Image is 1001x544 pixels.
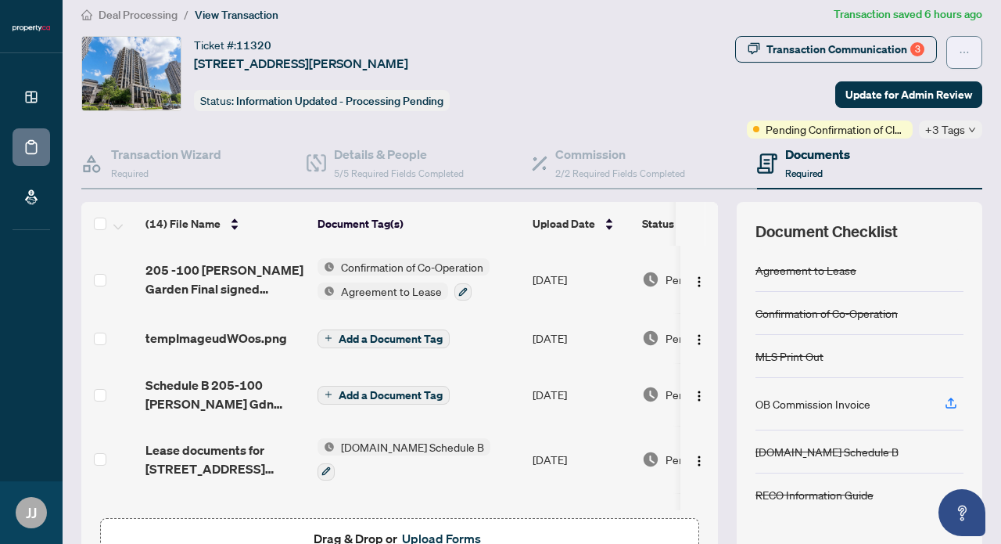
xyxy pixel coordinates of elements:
[785,168,823,179] span: Required
[925,121,965,139] span: +3 Tags
[318,258,335,276] img: Status Icon
[785,145,850,164] h4: Documents
[82,37,181,110] img: IMG-C12436385_1.jpg
[693,333,705,346] img: Logo
[111,168,149,179] span: Required
[642,271,659,288] img: Document Status
[526,426,636,493] td: [DATE]
[835,81,982,108] button: Update for Admin Review
[938,489,985,536] button: Open asap
[755,261,856,279] div: Agreement to Lease
[145,329,287,348] span: tempImageudWOos.png
[755,486,874,503] div: RECO Information Guide
[334,168,464,179] span: 5/5 Required Fields Completed
[642,451,659,468] img: Document Status
[526,202,636,246] th: Upload Date
[755,348,823,365] div: MLS Print Out
[236,38,271,52] span: 11320
[555,145,685,164] h4: Commission
[642,215,674,232] span: Status
[687,382,712,407] button: Logo
[666,386,744,403] span: Pending Review
[959,47,970,58] span: ellipsis
[325,334,332,342] span: plus
[318,384,450,405] button: Add a Document Tag
[145,215,221,232] span: (14) File Name
[766,121,906,138] span: Pending Confirmation of Closing
[339,333,443,344] span: Add a Document Tag
[145,261,305,298] span: 205 -100 [PERSON_NAME] Garden Final signed Offer.pdf
[26,502,37,524] span: JJ
[968,126,976,134] span: down
[526,363,636,426] td: [DATE]
[318,438,490,481] button: Status Icon[DOMAIN_NAME] Schedule B
[533,215,595,232] span: Upload Date
[334,145,464,164] h4: Details & People
[755,443,899,460] div: [DOMAIN_NAME] Schedule B
[526,246,636,313] td: [DATE]
[636,202,769,246] th: Status
[666,451,744,468] span: Pending Review
[195,8,278,22] span: View Transaction
[194,54,408,73] span: [STREET_ADDRESS][PERSON_NAME]
[693,276,705,288] img: Logo
[755,304,898,322] div: Confirmation of Co-Operation
[910,42,924,56] div: 3
[81,9,92,20] span: home
[99,8,178,22] span: Deal Processing
[318,330,450,348] button: Add a Document Tag
[13,23,50,33] img: logo
[755,395,870,413] div: OB Commission Invoice
[642,330,659,347] img: Document Status
[335,283,448,300] span: Agreement to Lease
[311,202,526,246] th: Document Tag(s)
[687,447,712,472] button: Logo
[735,36,937,63] button: Transaction Communication3
[335,258,490,276] span: Confirmation of Co-Operation
[766,37,924,62] div: Transaction Communication
[236,94,443,108] span: Information Updated - Processing Pending
[318,386,450,405] button: Add a Document Tag
[145,441,305,478] span: Lease documents for [STREET_ADDRESS][PERSON_NAME]pdf
[194,36,271,54] div: Ticket #:
[642,386,659,403] img: Document Status
[318,258,490,301] button: Status IconConfirmation of Co-OperationStatus IconAgreement to Lease
[325,391,332,398] span: plus
[111,145,221,164] h4: Transaction Wizard
[318,438,335,456] img: Status Icon
[666,271,744,288] span: Pending Review
[194,90,450,111] div: Status:
[555,168,685,179] span: 2/2 Required Fields Completed
[318,283,335,300] img: Status Icon
[335,438,490,456] span: [DOMAIN_NAME] Schedule B
[139,202,311,246] th: (14) File Name
[666,507,762,542] span: Document Approved
[687,267,712,292] button: Logo
[693,390,705,402] img: Logo
[184,5,188,23] li: /
[693,455,705,467] img: Logo
[339,390,443,401] span: Add a Document Tag
[755,221,898,243] span: Document Checklist
[526,313,636,363] td: [DATE]
[145,506,305,543] span: COD - [STREET_ADDRESS][PERSON_NAME] 205 .pdf
[145,376,305,413] span: Schedule B 205-100 [PERSON_NAME] Gdn Blvd.pdf
[318,328,450,348] button: Add a Document Tag
[845,82,972,107] span: Update for Admin Review
[687,326,712,351] button: Logo
[666,330,744,347] span: Pending Review
[834,5,982,23] article: Transaction saved 6 hours ago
